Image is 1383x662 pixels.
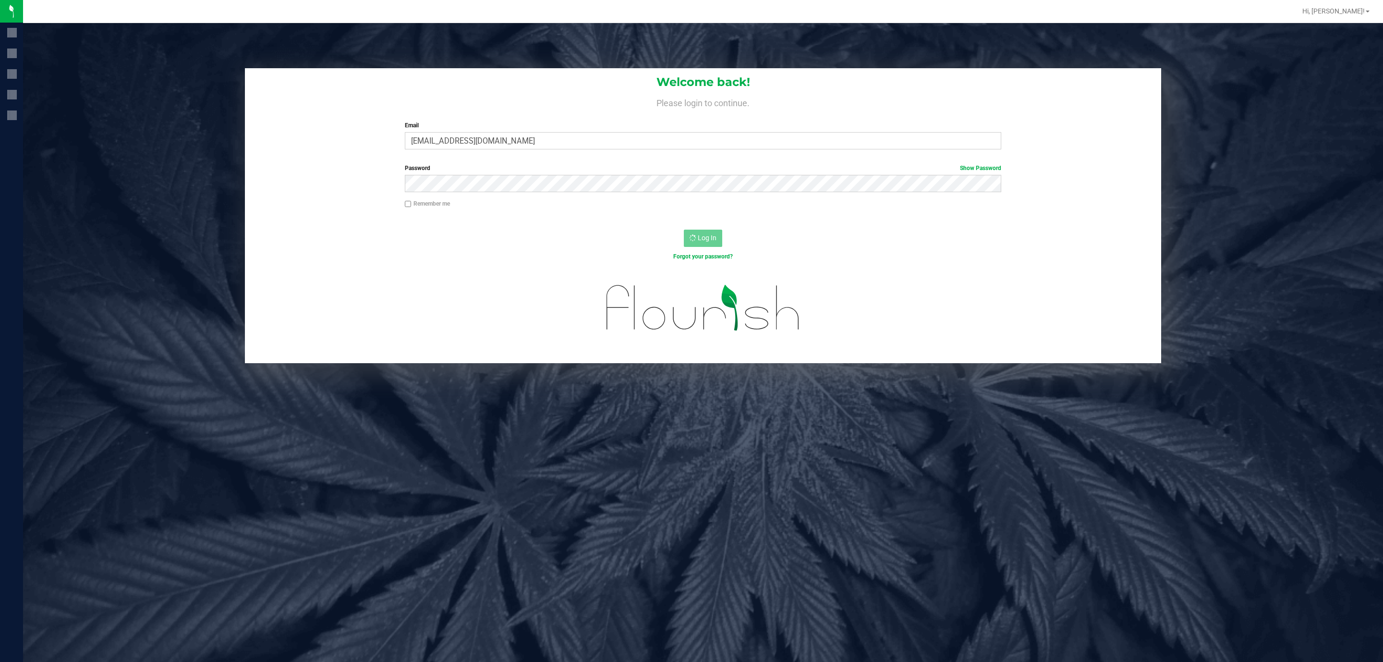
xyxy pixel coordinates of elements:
label: Remember me [405,199,450,208]
input: Remember me [405,201,412,208]
span: Hi, [PERSON_NAME]! [1302,7,1365,15]
h1: Welcome back! [245,76,1161,88]
a: Show Password [960,165,1001,172]
span: Log In [698,234,716,242]
h4: Please login to continue. [245,96,1161,108]
label: Email [405,121,1001,130]
a: Forgot your password? [673,253,733,260]
span: Password [405,165,430,172]
img: flourish_logo.svg [589,271,818,344]
button: Log In [684,230,722,247]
